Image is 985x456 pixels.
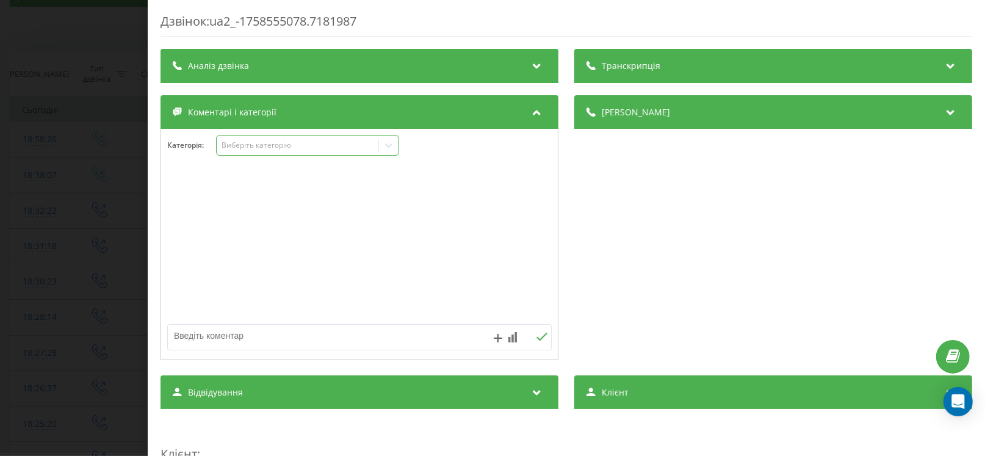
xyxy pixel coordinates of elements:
h4: Категорія : [167,141,216,150]
span: Клієнт [602,386,629,399]
span: Відвідування [188,386,243,399]
div: Виберіть категорію [222,140,374,150]
div: Open Intercom Messenger [944,387,973,416]
span: Аналіз дзвінка [188,60,249,72]
div: Дзвінок : ua2_-1758555078.7181987 [161,13,972,37]
span: Коментарі і категорії [188,106,276,118]
span: [PERSON_NAME] [602,106,670,118]
span: Транскрипція [602,60,660,72]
